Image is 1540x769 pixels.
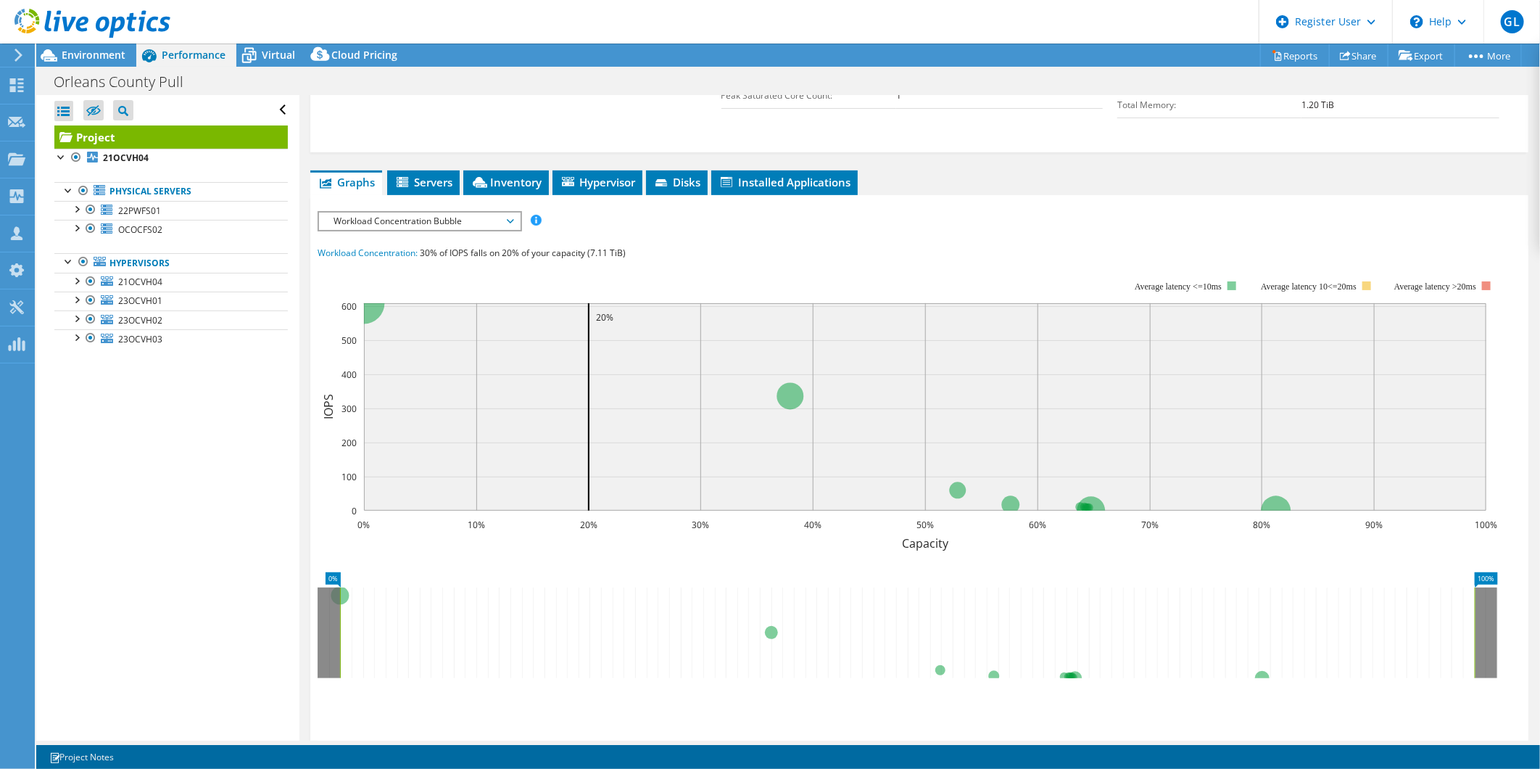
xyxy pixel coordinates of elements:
a: Project [54,126,288,149]
h1: Orleans County Pull [47,74,206,90]
span: Hypervisor [560,175,635,189]
text: Average latency >20ms [1394,281,1476,292]
text: 600 [341,300,357,313]
a: Export [1388,44,1455,67]
tspan: Average latency 10<=20ms [1261,281,1357,292]
span: GL [1501,10,1524,33]
text: 100% [1475,519,1497,531]
a: 23OCVH02 [54,311,288,329]
text: 60% [1029,519,1046,531]
a: Project Notes [39,748,124,766]
text: 20% [596,311,613,324]
span: 21OCVH04 [118,276,162,288]
b: 21OCVH04 [103,152,149,164]
text: 40% [804,519,821,531]
span: 23OCVH02 [118,314,162,326]
a: Reports [1260,44,1330,67]
span: Workload Concentration: [318,247,418,259]
span: Performance [162,48,225,62]
text: 200 [341,437,357,449]
text: 0% [357,519,370,531]
text: 80% [1253,519,1270,531]
a: 23OCVH01 [54,292,288,311]
a: OCOCFS02 [54,220,288,239]
svg: \n [1410,15,1423,28]
text: 70% [1141,519,1159,531]
a: 23OCVH03 [54,329,288,348]
span: Cloud Pricing [331,48,397,62]
a: 22PWFS01 [54,201,288,220]
b: 1.20 TiB [1301,99,1334,111]
a: More [1454,44,1522,67]
text: 0 [352,505,357,517]
span: Inventory [471,175,542,189]
span: Servers [394,175,452,189]
td: Peak Saturated Core Count: [721,83,897,108]
span: 23OCVH01 [118,295,162,307]
a: 21OCVH04 [54,273,288,292]
span: Disks [653,175,700,189]
a: Share [1329,44,1388,67]
text: 30% [692,519,709,531]
a: Hypervisors [54,253,288,272]
a: 21OCVH04 [54,149,288,168]
span: OCOCFS02 [118,223,162,236]
text: IOPS [320,394,336,419]
span: Workload Concentration Bubble [326,213,513,230]
span: 23OCVH03 [118,333,162,345]
text: 100 [341,471,357,483]
text: 400 [341,369,357,381]
a: Physical Servers [54,182,288,201]
text: 10% [468,519,485,531]
text: 90% [1365,519,1383,531]
tspan: Average latency <=10ms [1135,281,1222,292]
text: 300 [341,403,357,415]
span: Environment [62,48,125,62]
text: 500 [341,334,357,347]
span: 22PWFS01 [118,205,161,217]
span: Installed Applications [719,175,850,189]
span: 30% of IOPS falls on 20% of your capacity (7.11 TiB) [420,247,626,259]
b: 1 [896,89,901,102]
td: Total Memory: [1117,92,1301,118]
text: 20% [580,519,597,531]
span: Graphs [318,175,375,189]
span: Virtual [262,48,295,62]
text: Capacity [902,535,949,551]
text: 50% [916,519,934,531]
